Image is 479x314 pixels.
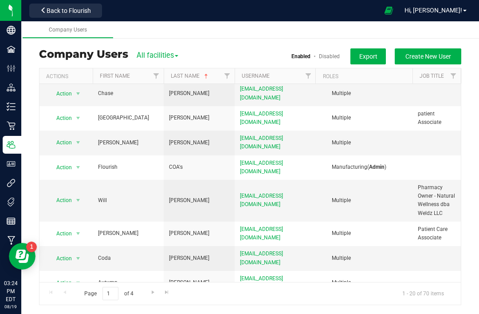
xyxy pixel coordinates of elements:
span: [EMAIL_ADDRESS][DOMAIN_NAME] [240,192,310,209]
input: 1 [102,287,118,301]
span: [PERSON_NAME] [169,229,209,238]
button: Export [350,48,386,64]
a: Filter [149,68,164,83]
span: [PERSON_NAME] [169,139,209,147]
span: Action [48,227,73,240]
span: [EMAIL_ADDRESS][DOMAIN_NAME] [240,225,310,242]
span: [PERSON_NAME] [169,278,209,287]
span: Autumn [98,278,118,287]
a: Filter [220,68,235,83]
span: Export [359,53,377,60]
inline-svg: User Roles [7,159,16,168]
inline-svg: Inventory [7,102,16,111]
inline-svg: Company [7,26,16,35]
span: 1 - 20 of 70 items [395,287,451,300]
span: Back to Flourish [47,7,91,14]
span: Multiple [332,230,351,236]
span: [PERSON_NAME] [98,229,138,238]
iframe: Resource center [9,243,35,270]
span: Action [48,277,73,289]
b: Admin [369,164,385,170]
button: Create New User [395,48,461,64]
span: select [73,112,84,124]
inline-svg: Distribution [7,83,16,92]
span: Action [48,252,73,265]
span: [PERSON_NAME] [169,254,209,262]
span: COA's [169,163,183,171]
span: Multiple [332,197,351,203]
a: Username [242,73,270,79]
span: [PERSON_NAME] [98,139,138,147]
button: Back to Flourish [29,4,102,18]
inline-svg: Users [7,140,16,149]
p: 03:24 PM EDT [4,279,17,303]
span: select [73,87,84,100]
span: Manufacturing [332,164,367,170]
span: patient Associate [418,110,455,127]
span: select [73,161,84,174]
a: Go to the last page [161,287,173,299]
span: Coda [98,254,111,262]
span: [PERSON_NAME] [169,196,209,205]
span: [EMAIL_ADDRESS][DOMAIN_NAME] [240,159,310,176]
span: Create New User [405,53,451,60]
span: Action [48,161,73,174]
span: Action [48,87,73,100]
inline-svg: Integrations [7,179,16,187]
span: Flourish [98,163,118,171]
a: Filter [301,68,315,83]
span: [EMAIL_ADDRESS][DOMAIN_NAME] [240,274,310,291]
inline-svg: Retail [7,121,16,130]
span: [PERSON_NAME] [169,89,209,98]
a: Job Title [420,73,444,79]
span: select [73,252,84,265]
inline-svg: Manufacturing [7,236,16,245]
inline-svg: Facilities [7,45,16,54]
h3: Company Users [39,48,128,60]
span: Action [48,112,73,124]
inline-svg: Tags [7,198,16,207]
div: ( ) [314,163,414,171]
span: select [73,136,84,149]
iframe: Resource center unread badge [26,242,37,252]
span: select [73,194,84,207]
span: select [73,227,84,240]
span: All facilities [137,51,178,60]
a: Go to the next page [146,287,159,299]
span: [EMAIL_ADDRESS][DOMAIN_NAME] [240,134,310,151]
span: [EMAIL_ADDRESS][DOMAIN_NAME] [240,85,310,102]
span: Chase [98,89,113,98]
inline-svg: Configuration [7,64,16,73]
a: First Name [100,73,130,79]
a: Last Name [171,73,210,79]
div: Actions [46,73,89,79]
span: [EMAIL_ADDRESS][DOMAIN_NAME] [240,110,310,127]
span: Page of 4 [77,287,141,301]
th: Roles [315,68,412,84]
span: [GEOGRAPHIC_DATA] [98,114,149,122]
span: Open Ecommerce Menu [379,2,399,19]
span: Company Users [49,27,87,33]
inline-svg: Reports [7,217,16,226]
span: Multiple [332,255,351,261]
span: Will [98,196,107,205]
span: [PERSON_NAME] [169,114,209,122]
span: [EMAIL_ADDRESS][DOMAIN_NAME] [240,250,310,266]
span: Action [48,194,73,207]
span: select [73,277,84,289]
span: Action [48,136,73,149]
span: Multiple [332,279,351,286]
span: Patient Care Associate [418,225,455,242]
span: Hi, [PERSON_NAME]! [404,7,462,14]
span: Pharmacy Owner - Natural Wellness dba Weldz LLC [418,183,455,218]
span: Multiple [332,115,351,121]
a: Disabled [319,53,340,60]
span: Multiple [332,90,351,96]
span: Multiple [332,139,351,146]
a: Enabled [291,53,310,60]
a: Filter [446,68,461,83]
p: 08/19 [4,303,17,310]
